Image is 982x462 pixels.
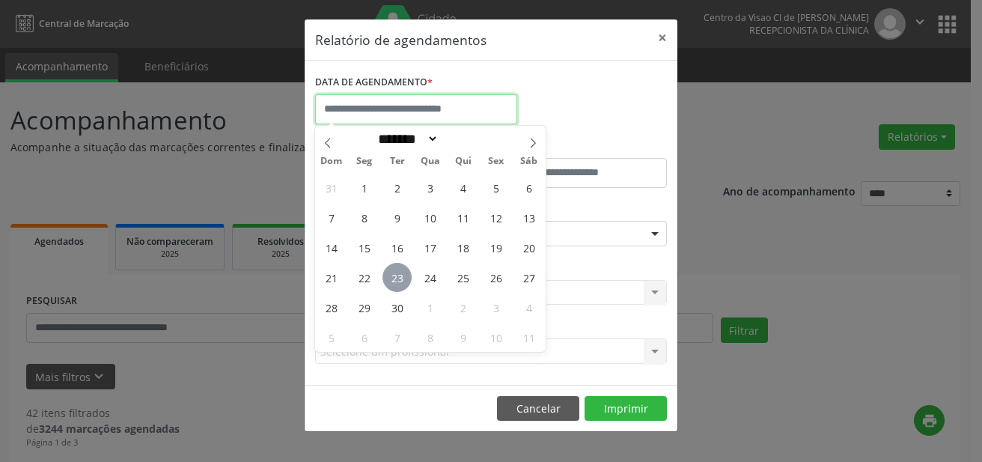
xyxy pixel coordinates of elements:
[415,173,445,202] span: Setembro 3, 2025
[382,293,412,322] span: Setembro 30, 2025
[415,203,445,232] span: Setembro 10, 2025
[481,293,510,322] span: Outubro 3, 2025
[585,396,667,422] button: Imprimir
[317,233,346,262] span: Setembro 14, 2025
[382,323,412,352] span: Outubro 7, 2025
[382,263,412,292] span: Setembro 23, 2025
[415,263,445,292] span: Setembro 24, 2025
[382,203,412,232] span: Setembro 9, 2025
[350,323,379,352] span: Outubro 6, 2025
[514,263,543,292] span: Setembro 27, 2025
[350,263,379,292] span: Setembro 22, 2025
[481,233,510,262] span: Setembro 19, 2025
[315,30,487,49] h5: Relatório de agendamentos
[448,293,478,322] span: Outubro 2, 2025
[373,131,439,147] select: Month
[513,156,546,166] span: Sáb
[447,156,480,166] span: Qui
[415,323,445,352] span: Outubro 8, 2025
[317,293,346,322] span: Setembro 28, 2025
[415,233,445,262] span: Setembro 17, 2025
[448,263,478,292] span: Setembro 25, 2025
[495,135,667,158] label: ATÉ
[348,156,381,166] span: Seg
[382,233,412,262] span: Setembro 16, 2025
[514,233,543,262] span: Setembro 20, 2025
[481,323,510,352] span: Outubro 10, 2025
[315,71,433,94] label: DATA DE AGENDAMENTO
[317,263,346,292] span: Setembro 21, 2025
[448,203,478,232] span: Setembro 11, 2025
[317,203,346,232] span: Setembro 7, 2025
[480,156,513,166] span: Sex
[350,233,379,262] span: Setembro 15, 2025
[497,396,579,422] button: Cancelar
[514,203,543,232] span: Setembro 13, 2025
[481,173,510,202] span: Setembro 5, 2025
[315,156,348,166] span: Dom
[514,173,543,202] span: Setembro 6, 2025
[439,131,488,147] input: Year
[448,173,478,202] span: Setembro 4, 2025
[514,323,543,352] span: Outubro 11, 2025
[317,173,346,202] span: Agosto 31, 2025
[414,156,447,166] span: Qua
[382,173,412,202] span: Setembro 2, 2025
[350,293,379,322] span: Setembro 29, 2025
[317,323,346,352] span: Outubro 5, 2025
[350,173,379,202] span: Setembro 1, 2025
[481,263,510,292] span: Setembro 26, 2025
[350,203,379,232] span: Setembro 8, 2025
[448,323,478,352] span: Outubro 9, 2025
[514,293,543,322] span: Outubro 4, 2025
[647,19,677,56] button: Close
[415,293,445,322] span: Outubro 1, 2025
[481,203,510,232] span: Setembro 12, 2025
[381,156,414,166] span: Ter
[448,233,478,262] span: Setembro 18, 2025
